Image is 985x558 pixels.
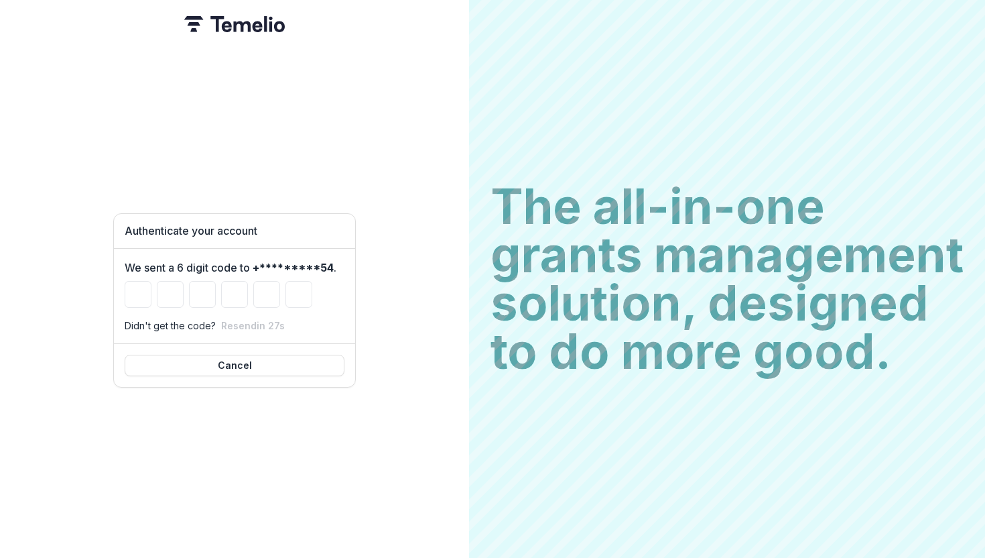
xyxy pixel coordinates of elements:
[125,225,344,237] h1: Authenticate your account
[184,16,285,32] img: Temelio
[125,355,344,376] button: Cancel
[125,281,151,308] input: Please enter your pin code
[253,281,280,308] input: Please enter your pin code
[221,320,285,331] button: Resendin 27s
[125,319,216,333] p: Didn't get the code?
[285,281,312,308] input: Please enter your pin code
[189,281,216,308] input: Please enter your pin code
[157,281,184,308] input: Please enter your pin code
[221,281,248,308] input: Please enter your pin code
[125,260,336,276] label: We sent a 6 digit code to .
